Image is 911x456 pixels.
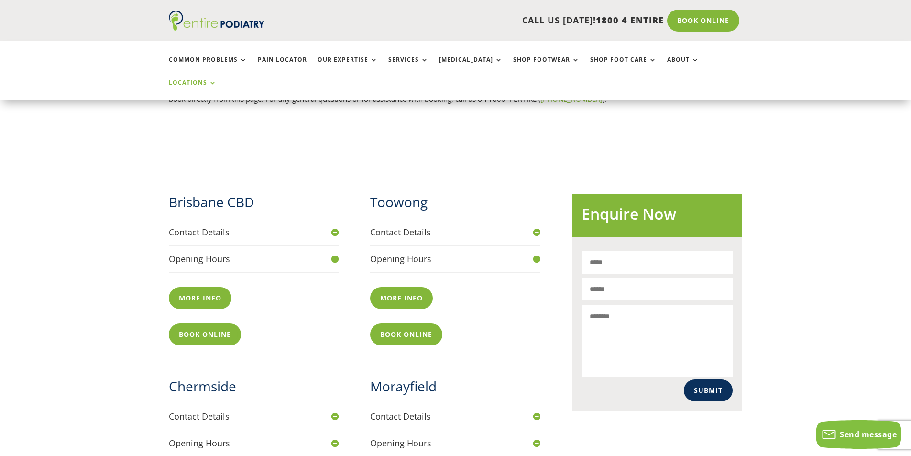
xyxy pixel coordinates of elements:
h4: Contact Details [169,226,339,238]
a: Entire Podiatry [169,23,264,33]
span: Send message [840,429,897,440]
img: logo (1) [169,11,264,31]
a: [MEDICAL_DATA] [439,56,503,77]
h4: Contact Details [169,411,339,423]
a: More info [169,287,231,309]
a: Book Online [667,10,739,32]
a: About [667,56,699,77]
a: Book Online [169,323,241,345]
h4: Opening Hours [169,253,339,265]
h2: Morayfield [370,377,540,400]
a: Locations [169,79,217,100]
h4: Contact Details [370,226,540,238]
a: Pain Locator [258,56,307,77]
h2: Enquire Now [582,203,733,230]
a: Our Expertise [318,56,378,77]
h2: Brisbane CBD [169,193,339,216]
h4: Opening Hours [370,253,540,265]
h4: Opening Hours [370,437,540,449]
a: Common Problems [169,56,247,77]
button: Submit [684,379,733,401]
a: Shop Foot Care [590,56,657,77]
button: Send message [816,420,901,449]
h2: Toowong [370,193,540,216]
p: CALL US [DATE]! [301,14,664,27]
span: 1800 4 ENTIRE [596,14,664,26]
a: Shop Footwear [513,56,580,77]
h2: Chermside [169,377,339,400]
a: Services [388,56,428,77]
a: [PHONE_NUMBER] [540,94,603,104]
h4: Contact Details [370,411,540,423]
a: Book Online [370,323,442,345]
a: More info [370,287,433,309]
h4: Opening Hours [169,437,339,449]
